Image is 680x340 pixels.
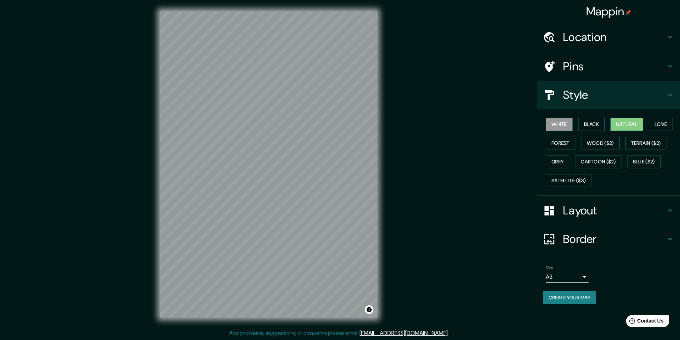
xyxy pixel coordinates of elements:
[450,329,451,338] div: .
[546,155,569,168] button: Grey
[543,291,596,304] button: Create your map
[546,118,573,131] button: White
[581,137,620,150] button: Wood ($2)
[563,30,666,44] h4: Location
[365,305,373,314] button: Toggle attribution
[537,225,680,253] div: Border
[610,118,643,131] button: Natural
[616,312,672,332] iframe: Help widget launcher
[537,23,680,51] div: Location
[625,137,667,150] button: Terrain ($2)
[563,88,666,102] h4: Style
[578,118,605,131] button: Black
[229,329,449,338] p: Any problems, suggestions, or concerns please email .
[537,81,680,109] div: Style
[537,52,680,81] div: Pins
[627,155,661,168] button: Blue ($2)
[449,329,450,338] div: .
[160,11,377,318] canvas: Map
[563,59,666,73] h4: Pins
[575,155,621,168] button: Cartoon ($2)
[586,4,631,19] h4: Mappin
[625,10,631,15] img: pin-icon.png
[546,265,553,271] label: Size
[537,196,680,225] div: Layout
[546,174,591,187] button: Satellite ($3)
[563,203,666,218] h4: Layout
[359,329,448,337] a: [EMAIL_ADDRESS][DOMAIN_NAME]
[546,137,575,150] button: Forest
[649,118,673,131] button: Love
[546,271,589,283] div: A3
[563,232,666,246] h4: Border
